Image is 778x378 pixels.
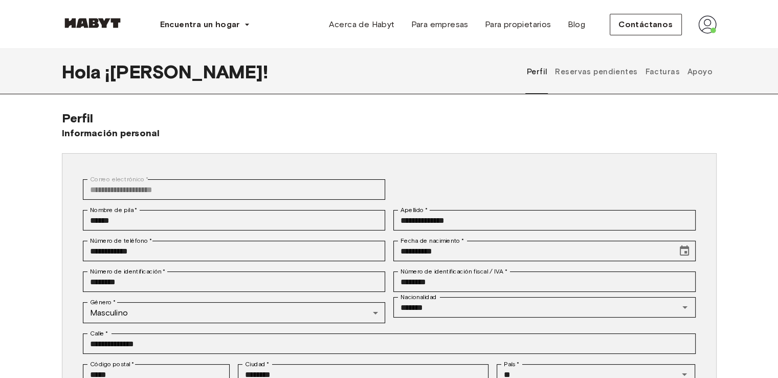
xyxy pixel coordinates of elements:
[90,268,162,275] font: Número de identificación
[618,19,673,29] font: Contáctanos
[328,19,394,29] font: Acerca de Habyt
[567,19,585,29] font: Blog
[485,19,551,29] font: Para propietarios
[559,14,593,35] a: Blog
[674,241,695,261] button: Elija la fecha, la fecha seleccionada es el 31 de octubre de 2005
[504,361,515,368] font: País
[263,60,268,83] font: !
[401,268,503,275] font: Número de identificación fiscal / IVA
[678,300,692,314] button: Abierto
[152,14,258,35] button: Encuentra un hogar
[477,14,560,35] a: Para propietarios
[62,128,160,139] font: Información personal
[401,206,424,214] font: Apellido
[90,237,148,244] font: Número de teléfono
[610,14,681,35] button: Contáctanos
[555,67,637,76] font: Reservas pendientes
[105,60,263,83] font: ¡[PERSON_NAME]
[401,293,436,301] font: Nacionalidad
[527,67,548,76] font: Perfil
[523,49,716,94] div: pestañas de perfil de usuario
[62,60,101,83] font: Hola
[90,206,134,214] font: Nombre de pila
[83,179,385,200] div: No puedes cambiar tu dirección de correo electrónico en este momento. Si tienes algún problema, c...
[645,67,679,76] font: Facturas
[698,15,717,34] img: avatar
[90,299,112,306] font: Género
[687,67,713,76] font: Apoyo
[62,111,94,125] font: Perfil
[411,19,468,29] font: Para empresas
[320,14,403,35] a: Acerca de Habyt
[90,176,145,183] font: Correo electrónico
[90,330,104,337] font: Calle
[62,18,123,28] img: Habyt
[160,19,240,29] font: Encuentra un hogar
[90,308,128,318] font: Masculino
[403,14,476,35] a: Para empresas
[245,361,265,368] font: Ciudad
[401,237,460,244] font: Fecha de nacimiento
[90,361,130,368] font: Código postal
